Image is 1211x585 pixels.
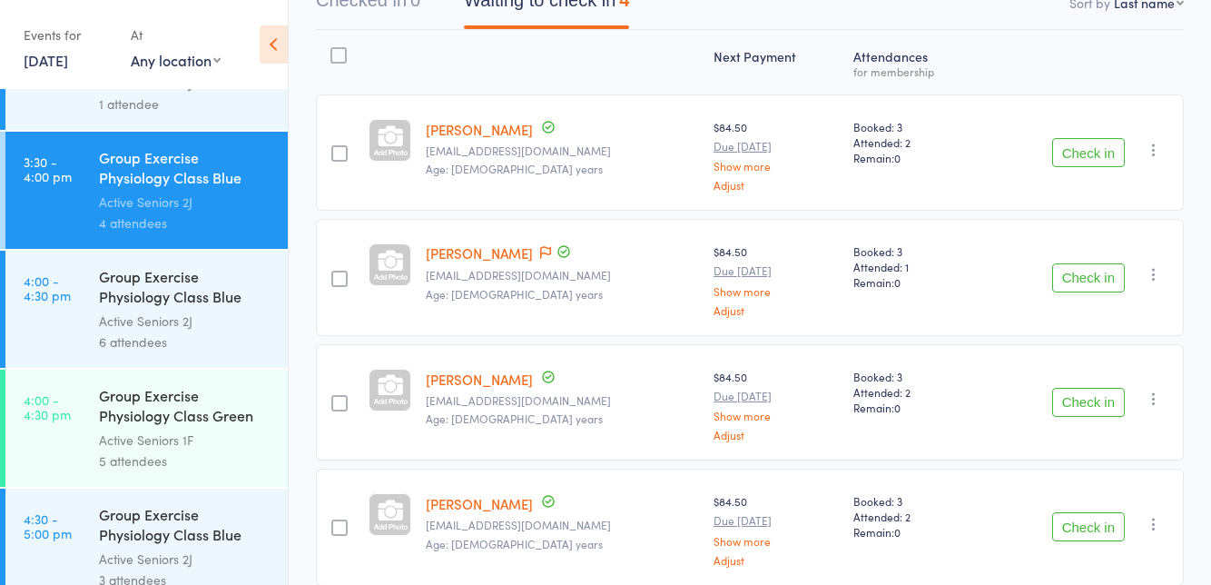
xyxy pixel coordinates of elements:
span: Age: [DEMOGRAPHIC_DATA] years [426,161,603,176]
span: Age: [DEMOGRAPHIC_DATA] years [426,411,603,426]
a: [PERSON_NAME] [426,370,533,389]
div: Group Exercise Physiology Class Blue Room [99,266,272,311]
a: 4:00 -4:30 pmGroup Exercise Physiology Class Blue RoomActive Seniors 2J6 attendees [5,251,288,368]
a: Adjust [714,304,839,316]
span: Remain: [853,400,976,415]
a: 4:00 -4:30 pmGroup Exercise Physiology Class Green RoomActive Seniors 1F5 attendees [5,370,288,487]
div: 5 attendees [99,451,272,471]
time: 4:00 - 4:30 pm [24,273,71,302]
a: Show more [714,285,839,297]
span: Remain: [853,150,976,165]
small: ohanlons@bigpond.net.au [426,394,699,407]
div: 6 attendees [99,332,272,352]
small: judykeller2000@yahoo.com.au [426,144,699,157]
small: Due [DATE] [714,140,839,153]
span: 0 [894,274,901,290]
div: Atten­dances [846,38,983,86]
time: 4:00 - 4:30 pm [24,392,71,421]
div: 4 attendees [99,213,272,233]
div: Group Exercise Physiology Class Green Room [99,385,272,430]
time: 3:30 - 4:00 pm [24,154,72,183]
span: Remain: [853,524,976,540]
span: Booked: 3 [853,369,976,384]
a: [PERSON_NAME] [426,243,533,263]
a: [PERSON_NAME] [426,494,533,513]
a: Adjust [714,429,839,441]
div: $84.50 [714,119,839,191]
div: $84.50 [714,243,839,315]
a: [DATE] [24,50,68,70]
span: 0 [894,150,901,165]
small: Due [DATE] [714,264,839,277]
span: Attended: 1 [853,259,976,274]
button: Check in [1052,263,1125,292]
div: Active Seniors 2J [99,311,272,332]
div: Active Seniors 2J [99,549,272,570]
div: Next Payment [706,38,846,86]
span: Booked: 3 [853,119,976,134]
button: Check in [1052,512,1125,541]
button: Check in [1052,388,1125,417]
div: At [131,20,221,50]
small: kortefamily@bigpond.com [426,269,699,282]
a: Adjust [714,554,839,566]
a: Adjust [714,179,839,191]
small: ohanlons@bigpond.net.au [426,519,699,531]
span: Booked: 3 [853,243,976,259]
button: Check in [1052,138,1125,167]
div: $84.50 [714,369,839,441]
span: Remain: [853,274,976,290]
div: $84.50 [714,493,839,565]
a: [PERSON_NAME] [426,120,533,139]
time: 4:30 - 5:00 pm [24,511,72,540]
span: Age: [DEMOGRAPHIC_DATA] years [426,536,603,551]
small: Due [DATE] [714,390,839,402]
div: Group Exercise Physiology Class Blue Room [99,504,272,549]
div: Active Seniors 2J [99,192,272,213]
span: Attended: 2 [853,134,976,150]
a: Show more [714,160,839,172]
a: Show more [714,410,839,421]
span: Booked: 3 [853,493,976,509]
a: 3:30 -4:00 pmGroup Exercise Physiology Class Blue RoomActive Seniors 2J4 attendees [5,132,288,249]
span: Attended: 2 [853,384,976,400]
div: Active Seniors 1F [99,430,272,451]
small: Due [DATE] [714,514,839,527]
div: Group Exercise Physiology Class Blue Room [99,147,272,192]
div: for membership [853,65,976,77]
div: Any location [131,50,221,70]
span: Attended: 2 [853,509,976,524]
div: Events for [24,20,113,50]
span: 0 [894,400,901,415]
a: Show more [714,535,839,547]
span: 0 [894,524,901,540]
span: Age: [DEMOGRAPHIC_DATA] years [426,286,603,302]
div: 1 attendee [99,94,272,114]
